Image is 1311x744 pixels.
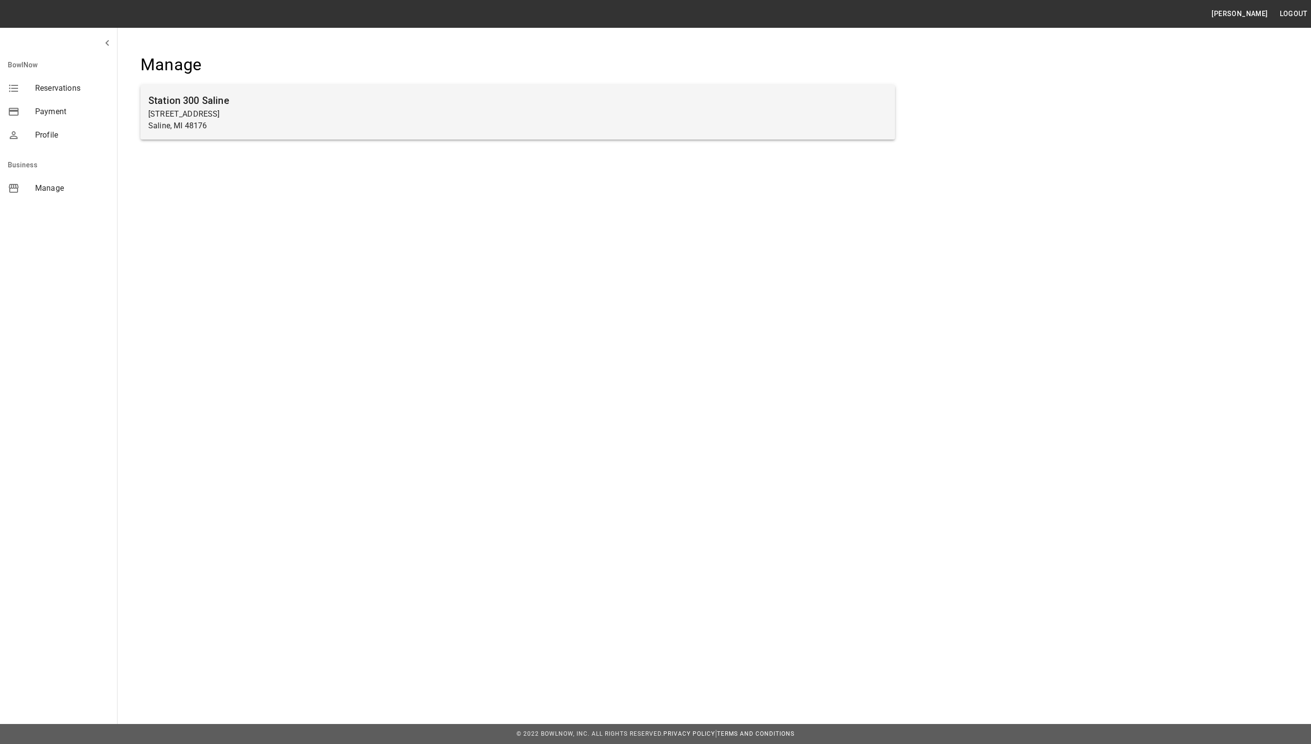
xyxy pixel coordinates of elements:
span: Reservations [35,82,109,94]
button: Logout [1276,5,1311,23]
span: Payment [35,106,109,118]
a: Terms and Conditions [717,730,795,737]
a: Privacy Policy [663,730,715,737]
span: Profile [35,129,109,141]
button: [PERSON_NAME] [1208,5,1271,23]
h6: Station 300 Saline [148,93,887,108]
span: Manage [35,182,109,194]
p: Saline, MI 48176 [148,120,887,132]
h4: Manage [140,55,895,75]
img: logo [5,9,59,19]
span: © 2022 BowlNow, Inc. All Rights Reserved. [516,730,663,737]
p: [STREET_ADDRESS] [148,108,887,120]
